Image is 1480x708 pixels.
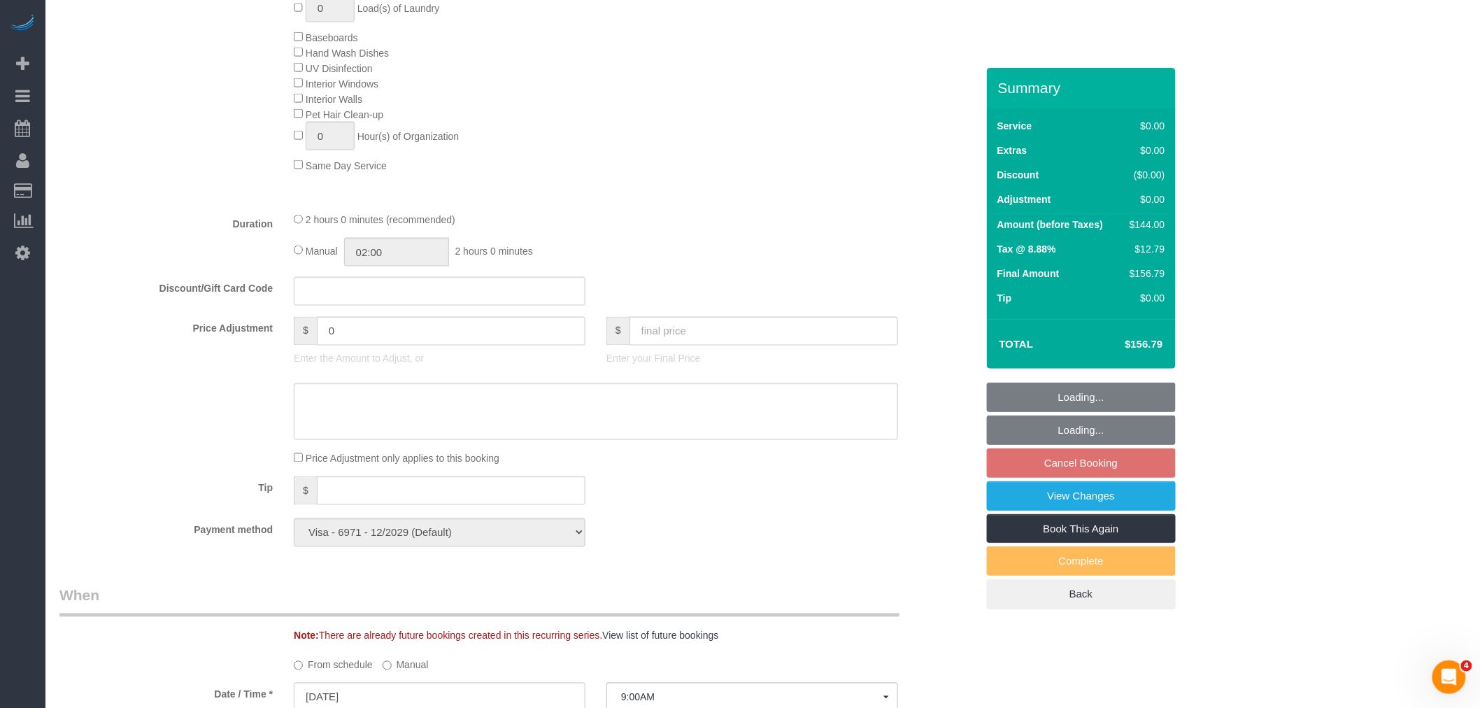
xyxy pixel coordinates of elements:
span: Pet Hair Clean-up [306,109,383,120]
span: Interior Windows [306,78,378,90]
p: Enter your Final Price [606,352,898,366]
input: Manual [383,661,392,670]
strong: Total [999,338,1034,350]
label: Final Amount [997,267,1060,281]
span: 2 hours 0 minutes [455,246,533,257]
div: $0.00 [1124,192,1165,206]
span: UV Disinfection [306,63,373,74]
div: $0.00 [1124,291,1165,305]
label: Amount (before Taxes) [997,218,1103,232]
div: $156.79 [1124,267,1165,281]
div: ($0.00) [1124,168,1165,182]
div: There are already future bookings created in this recurring series. [283,629,986,643]
a: Back [987,579,1176,609]
div: $0.00 [1124,119,1165,133]
input: From schedule [294,661,303,670]
span: Hour(s) of Organization [357,131,460,142]
h3: Summary [998,80,1169,96]
span: $ [606,317,629,346]
span: 9:00AM [621,692,883,703]
label: Tip [49,476,283,495]
img: Automaid Logo [8,14,36,34]
input: final price [629,317,898,346]
span: Same Day Service [306,160,387,171]
label: Manual [383,653,429,672]
span: $ [294,476,317,505]
span: Interior Walls [306,94,362,105]
label: From schedule [294,653,373,672]
label: Tip [997,291,1012,305]
div: $12.79 [1124,242,1165,256]
span: Baseboards [306,32,358,43]
label: Payment method [49,518,283,537]
span: 4 [1461,660,1472,672]
p: Enter the Amount to Adjust, or [294,352,585,366]
label: Extras [997,143,1027,157]
div: $144.00 [1124,218,1165,232]
a: Book This Again [987,514,1176,544]
label: Adjustment [997,192,1051,206]
legend: When [59,586,899,617]
label: Price Adjustment [49,317,283,336]
label: Discount/Gift Card Code [49,277,283,296]
label: Date / Time * [49,683,283,702]
div: $0.00 [1124,143,1165,157]
span: Price Adjustment only applies to this booking [306,453,499,465]
label: Tax @ 8.88% [997,242,1056,256]
a: View list of future bookings [602,630,718,642]
label: Service [997,119,1032,133]
span: $ [294,317,317,346]
span: 2 hours 0 minutes (recommended) [306,215,455,226]
label: Discount [997,168,1039,182]
strong: Note: [294,630,319,642]
span: Manual [306,246,338,257]
h4: $156.79 [1083,339,1162,351]
span: Hand Wash Dishes [306,48,389,59]
a: View Changes [987,481,1176,511]
label: Duration [49,212,283,231]
iframe: Intercom live chat [1432,660,1466,694]
span: Load(s) of Laundry [357,3,440,14]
